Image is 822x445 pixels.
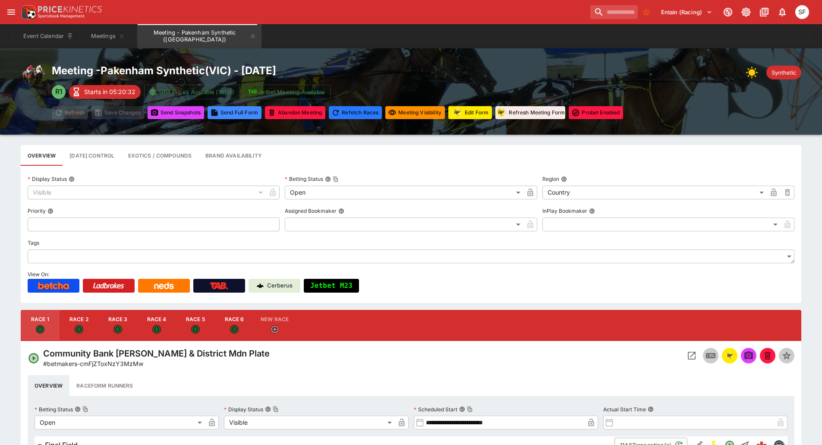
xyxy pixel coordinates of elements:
[795,5,809,19] div: Sugaluopea Filipaina
[47,208,54,214] button: Priority
[703,348,718,363] button: Inplay
[542,175,559,183] p: Region
[333,176,339,182] button: Copy To Clipboard
[724,351,735,360] img: racingform.png
[775,4,790,20] button: Notifications
[738,4,754,20] button: Toggle light/dark mode
[19,3,36,21] img: PriceKinetics Logo
[38,282,69,289] img: Betcha
[724,350,735,361] div: racingform
[28,375,794,396] div: basic tabs example
[80,24,135,48] button: Meetings
[589,208,595,214] button: InPlay Bookmaker
[36,325,44,334] svg: Open
[304,279,359,293] button: Jetbet M23
[243,85,331,99] button: Jetbet Meeting Available
[414,406,457,413] p: Scheduled Start
[224,406,263,413] p: Display Status
[495,107,507,119] div: racingform
[451,107,463,119] div: racingform
[38,14,85,18] img: Sportsbook Management
[285,186,523,199] div: Open
[561,176,567,182] button: Region
[325,176,331,182] button: Betting StatusCopy To Clipboard
[28,271,49,278] span: View On:
[28,375,69,396] button: Overview
[766,66,801,79] div: Track Condition: Synthetic
[43,359,143,368] p: Copy To Clipboard
[148,106,204,119] button: Send Snapshots
[21,145,63,166] button: Base meeting details
[684,348,699,363] button: Open Event
[265,106,325,119] button: Mark all events in meeting as closed and abandoned.
[756,4,772,20] button: Documentation
[215,310,254,341] button: Race 6
[338,208,344,214] button: Assigned Bookmaker
[21,310,60,341] button: Race 1
[722,348,737,363] button: racingform
[63,145,121,166] button: Configure each race specific details at once
[746,64,763,81] img: sun.png
[69,375,140,396] button: Raceform Runners
[28,239,39,246] p: Tags
[21,64,45,88] img: horse_racing.png
[590,5,638,19] input: search
[248,88,257,96] img: jetbet-logo.svg
[285,207,337,215] p: Assigned Bookmaker
[75,406,81,412] button: Betting StatusCopy To Clipboard
[257,282,264,289] img: Cerberus
[82,406,88,412] button: Copy To Clipboard
[75,325,83,334] svg: Open
[267,281,293,290] p: Cerberus
[385,106,445,119] button: Set all events in meeting to specified visibility
[720,4,736,20] button: Connected to PK
[28,207,46,215] p: Priority
[98,310,137,341] button: Race 3
[542,186,767,199] div: Country
[208,106,261,119] button: Send Full Form
[28,175,67,183] p: Display Status
[741,348,756,363] span: Send Snapshot
[639,5,653,19] button: No Bookmarks
[766,69,801,77] span: Synthetic
[152,325,161,334] svg: Open
[451,107,463,118] img: racingform.png
[793,3,812,22] button: Sugaluopea Filipaina
[656,5,718,19] button: Select Tenant
[137,24,261,48] button: Meeting - Pakenham Synthetic (AUS)
[210,282,228,289] img: TabNZ
[448,106,492,119] button: Update RacingForm for all races in this meeting
[28,352,40,364] svg: Open
[93,282,124,289] img: Ladbrokes
[603,406,646,413] p: Actual Start Time
[3,4,19,20] button: open drawer
[35,406,73,413] p: Betting Status
[69,176,75,182] button: Display Status
[265,406,271,412] button: Display StatusCopy To Clipboard
[137,310,176,341] button: Race 4
[113,325,122,334] svg: Open
[760,351,775,360] span: Mark an event as closed and abandoned.
[495,107,507,118] img: racingform.png
[285,175,323,183] p: Betting Status
[495,106,565,119] button: Refresh Meeting Form
[121,145,198,166] button: View and edit meeting dividends and compounds.
[38,6,102,13] img: PriceKinetics
[154,282,173,289] img: Neds
[542,207,587,215] p: InPlay Bookmaker
[28,186,266,199] div: Visible
[198,145,269,166] button: Configure brand availability for the meeting
[230,325,239,334] svg: Open
[35,416,205,429] div: Open
[144,85,240,99] button: SRM Prices Available (Top4)
[176,310,215,341] button: Race 5
[329,106,382,119] button: Refetching all race data will discard any changes you have made and reload the latest race data f...
[191,325,200,334] svg: Open
[467,406,473,412] button: Copy To Clipboard
[52,64,623,77] h2: Meeting - Pakenham Synthetic ( VIC ) - [DATE]
[273,406,279,412] button: Copy To Clipboard
[249,279,300,293] a: Cerberus
[779,348,794,363] button: Set Featured Event
[569,106,623,119] button: Toggle ProBet for every event in this meeting
[18,24,79,48] button: Event Calendar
